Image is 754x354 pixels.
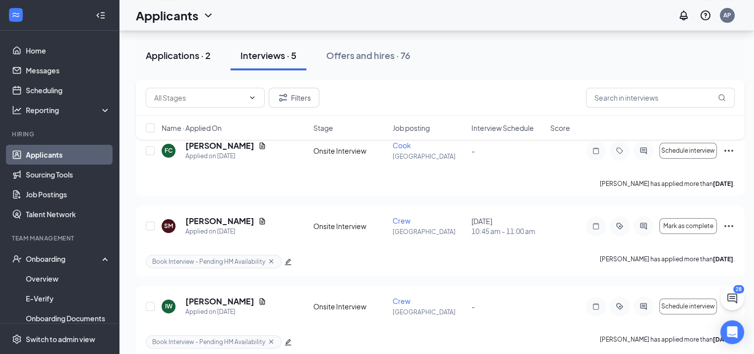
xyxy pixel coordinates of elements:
[393,216,410,225] span: Crew
[185,227,266,236] div: Applied on [DATE]
[185,151,266,161] div: Applied on [DATE]
[393,123,430,133] span: Job posting
[393,296,410,305] span: Crew
[393,152,465,161] p: [GEOGRAPHIC_DATA]
[733,285,744,294] div: 28
[720,287,744,310] button: ChatActive
[471,146,475,155] span: -
[185,296,254,307] h5: [PERSON_NAME]
[26,105,111,115] div: Reporting
[11,10,21,20] svg: WorkstreamLogo
[471,302,475,311] span: -
[723,145,735,157] svg: Ellipses
[600,255,735,268] p: [PERSON_NAME] has applied more than .
[12,105,22,115] svg: Analysis
[12,130,109,138] div: Hiring
[26,41,111,60] a: Home
[659,218,717,234] button: Mark as complete
[713,255,733,263] b: [DATE]
[165,146,173,155] div: FC
[550,123,570,133] span: Score
[165,302,173,310] div: IW
[471,216,544,236] div: [DATE]
[713,180,733,187] b: [DATE]
[726,293,738,304] svg: ChatActive
[718,94,726,102] svg: MagnifyingGlass
[202,9,214,21] svg: ChevronDown
[638,302,649,310] svg: ActiveChat
[267,257,275,265] svg: Cross
[136,7,198,24] h1: Applicants
[152,257,265,266] span: Book Interview - Pending HM Availability
[26,254,102,264] div: Onboarding
[313,221,386,231] div: Onsite Interview
[26,145,111,165] a: Applicants
[162,123,222,133] span: Name · Applied On
[663,223,713,230] span: Mark as complete
[590,147,602,155] svg: Note
[614,302,626,310] svg: ActiveTag
[590,302,602,310] svg: Note
[26,204,111,224] a: Talent Network
[614,222,626,230] svg: ActiveTag
[258,217,266,225] svg: Document
[713,336,733,343] b: [DATE]
[185,216,254,227] h5: [PERSON_NAME]
[26,269,111,289] a: Overview
[393,228,465,236] p: [GEOGRAPHIC_DATA]
[659,298,717,314] button: Schedule interview
[723,220,735,232] svg: Ellipses
[638,222,649,230] svg: ActiveChat
[590,222,602,230] svg: Note
[659,143,717,159] button: Schedule interview
[638,147,649,155] svg: ActiveChat
[267,338,275,346] svg: Cross
[12,254,22,264] svg: UserCheck
[600,335,735,349] p: [PERSON_NAME] has applied more than .
[248,94,256,102] svg: ChevronDown
[12,334,22,344] svg: Settings
[269,88,319,108] button: Filter Filters
[586,88,735,108] input: Search in interviews
[164,222,173,230] div: SM
[26,184,111,204] a: Job Postings
[258,297,266,305] svg: Document
[661,303,715,310] span: Schedule interview
[699,9,711,21] svg: QuestionInfo
[96,10,106,20] svg: Collapse
[26,334,95,344] div: Switch to admin view
[393,308,465,316] p: [GEOGRAPHIC_DATA]
[471,123,534,133] span: Interview Schedule
[154,92,244,103] input: All Stages
[678,9,690,21] svg: Notifications
[26,60,111,80] a: Messages
[185,307,266,317] div: Applied on [DATE]
[723,11,731,19] div: AP
[152,338,265,346] span: Book Interview - Pending HM Availability
[313,146,386,156] div: Onsite Interview
[285,339,291,346] span: edit
[720,320,744,344] div: Open Intercom Messenger
[26,80,111,100] a: Scheduling
[240,49,296,61] div: Interviews · 5
[326,49,410,61] div: Offers and hires · 76
[26,308,111,328] a: Onboarding Documents
[26,289,111,308] a: E-Verify
[471,226,544,236] span: 10:45 am - 11:00 am
[313,123,333,133] span: Stage
[313,301,386,311] div: Onsite Interview
[661,147,715,154] span: Schedule interview
[146,49,211,61] div: Applications · 2
[277,92,289,104] svg: Filter
[26,165,111,184] a: Sourcing Tools
[614,147,626,155] svg: Tag
[285,258,291,265] span: edit
[600,179,735,188] p: [PERSON_NAME] has applied more than .
[12,234,109,242] div: Team Management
